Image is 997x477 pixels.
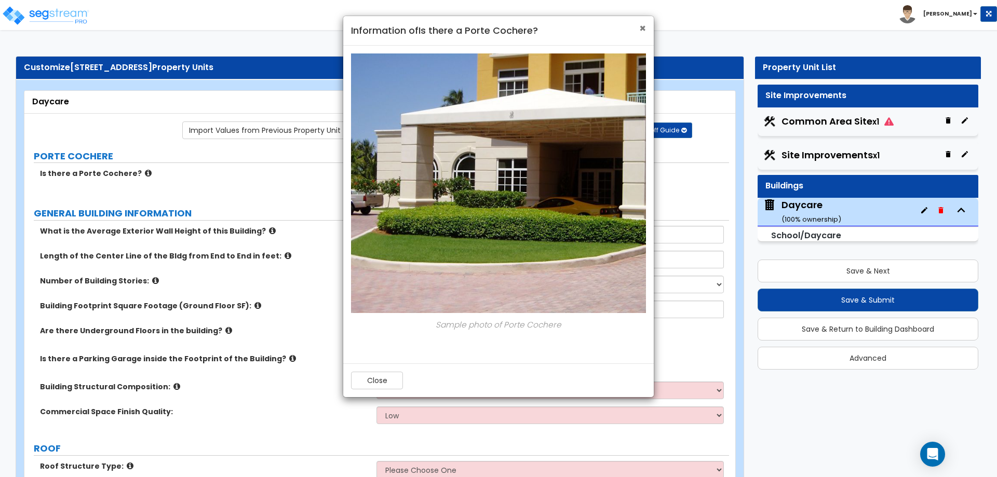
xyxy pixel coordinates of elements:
[436,319,561,330] em: Sample photo of Porte Cochere
[351,372,403,389] button: Close
[351,53,697,313] img: porte-cochere1.jpg
[920,442,945,467] div: Open Intercom Messenger
[639,21,646,36] span: ×
[639,23,646,34] button: Close
[351,24,646,37] h4: Information of Is there a Porte Cochere?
